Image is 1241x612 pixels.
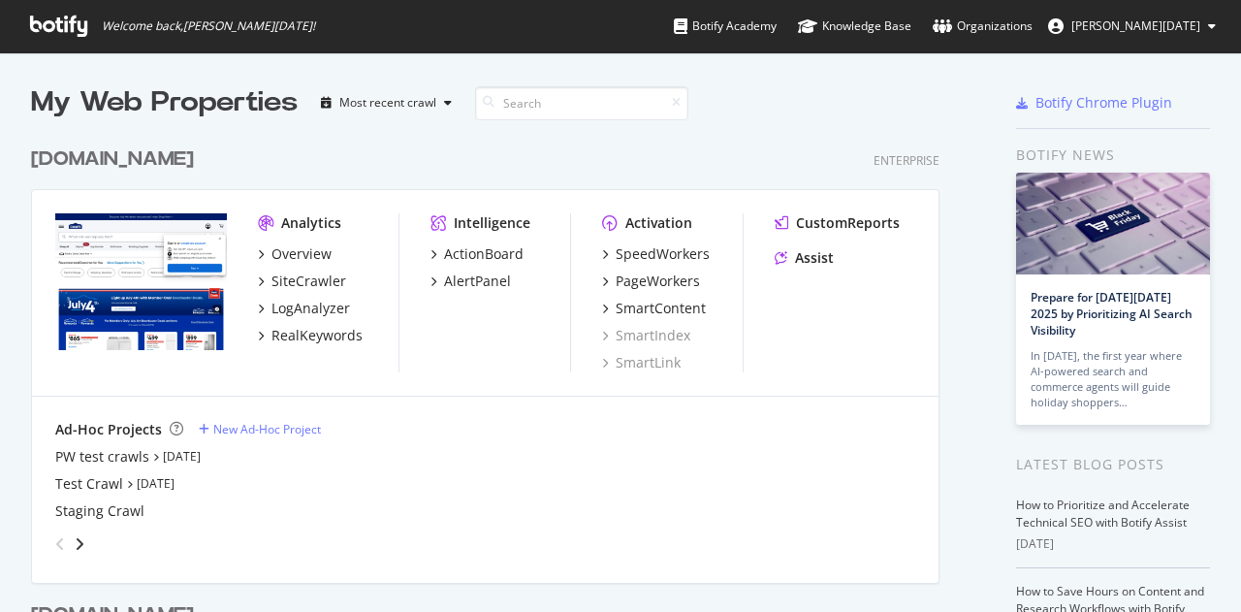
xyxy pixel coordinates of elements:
[444,244,524,264] div: ActionBoard
[798,16,911,36] div: Knowledge Base
[1071,17,1200,34] span: Naveen Raja Singaraju
[258,326,363,345] a: RealKeywords
[602,299,706,318] a: SmartContent
[602,244,710,264] a: SpeedWorkers
[55,420,162,439] div: Ad-Hoc Projects
[475,86,688,120] input: Search
[616,299,706,318] div: SmartContent
[339,97,436,109] div: Most recent crawl
[281,213,341,233] div: Analytics
[258,272,346,291] a: SiteCrawler
[213,421,321,437] div: New Ad-Hoc Project
[775,248,834,268] a: Assist
[55,501,144,521] a: Staging Crawl
[444,272,511,291] div: AlertPanel
[137,475,175,492] a: [DATE]
[313,87,460,118] button: Most recent crawl
[454,213,530,233] div: Intelligence
[55,447,149,467] a: PW test crawls
[1016,535,1210,553] div: [DATE]
[271,299,350,318] div: LogAnalyzer
[602,272,700,291] a: PageWorkers
[625,213,692,233] div: Activation
[602,326,690,345] a: SmartIndex
[775,213,900,233] a: CustomReports
[31,145,202,174] a: [DOMAIN_NAME]
[616,244,710,264] div: SpeedWorkers
[55,213,227,351] img: www.lowes.com
[163,448,201,465] a: [DATE]
[796,213,900,233] div: CustomReports
[1031,348,1195,410] div: In [DATE], the first year where AI-powered search and commerce agents will guide holiday shoppers…
[102,18,315,34] span: Welcome back, [PERSON_NAME][DATE] !
[271,272,346,291] div: SiteCrawler
[1016,497,1190,531] a: How to Prioritize and Accelerate Technical SEO with Botify Assist
[271,244,332,264] div: Overview
[31,83,298,122] div: My Web Properties
[430,244,524,264] a: ActionBoard
[1016,93,1172,113] a: Botify Chrome Plugin
[1035,93,1172,113] div: Botify Chrome Plugin
[1031,289,1193,338] a: Prepare for [DATE][DATE] 2025 by Prioritizing AI Search Visibility
[1016,173,1210,274] img: Prepare for Black Friday 2025 by Prioritizing AI Search Visibility
[933,16,1033,36] div: Organizations
[31,145,194,174] div: [DOMAIN_NAME]
[616,272,700,291] div: PageWorkers
[199,421,321,437] a: New Ad-Hoc Project
[430,272,511,291] a: AlertPanel
[795,248,834,268] div: Assist
[55,474,123,494] a: Test Crawl
[1016,145,1210,166] div: Botify news
[258,299,350,318] a: LogAnalyzer
[258,244,332,264] a: Overview
[271,326,363,345] div: RealKeywords
[602,353,681,372] a: SmartLink
[48,529,73,560] div: angle-left
[874,152,939,169] div: Enterprise
[1033,11,1231,42] button: [PERSON_NAME][DATE]
[1016,454,1210,475] div: Latest Blog Posts
[674,16,777,36] div: Botify Academy
[73,534,86,554] div: angle-right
